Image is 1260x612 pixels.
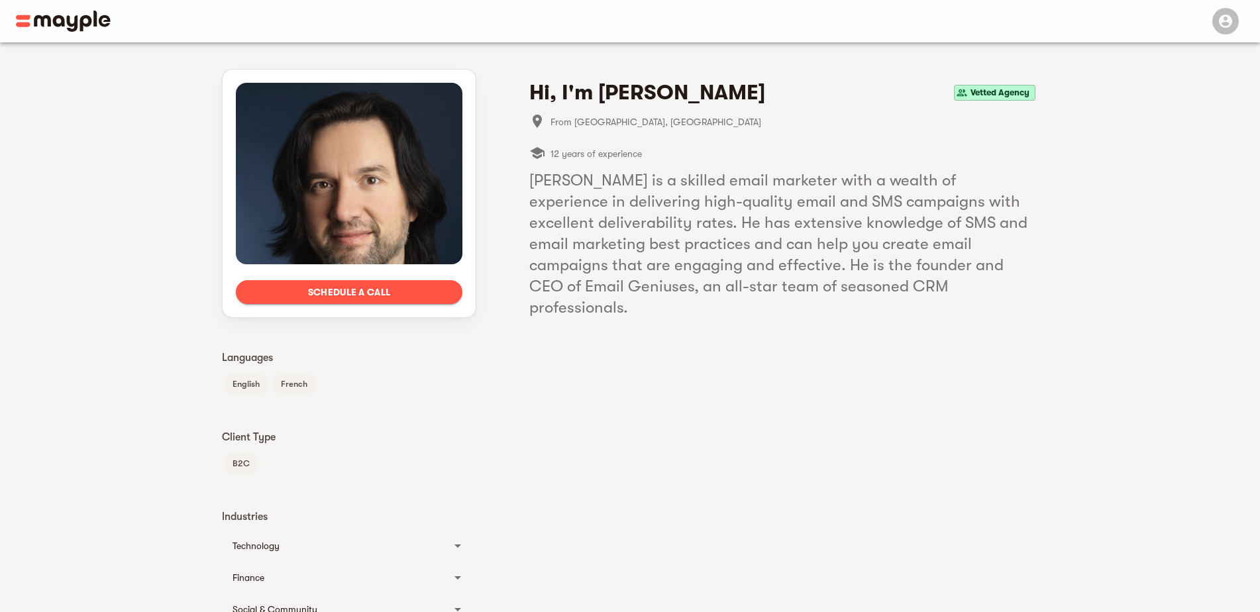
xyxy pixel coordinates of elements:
[236,280,462,304] button: Schedule a call
[222,562,476,593] div: Finance
[225,376,268,392] span: English
[551,114,1038,130] span: From [GEOGRAPHIC_DATA], [GEOGRAPHIC_DATA]
[246,284,452,300] span: Schedule a call
[529,170,1038,318] h5: [PERSON_NAME] is a skilled email marketer with a wealth of experience in delivering high-quality ...
[222,350,476,366] p: Languages
[965,85,1035,101] span: Vetted Agency
[551,146,642,162] span: 12 years of experience
[233,538,442,554] div: Technology
[16,11,111,32] img: Main logo
[233,570,442,586] div: Finance
[273,376,315,392] span: French
[222,530,476,562] div: Technology
[225,456,258,472] span: B2C
[222,429,476,445] p: Client Type
[1204,15,1244,25] span: Menu
[222,509,476,525] p: Industries
[529,79,765,106] h4: Hi, I'm [PERSON_NAME]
